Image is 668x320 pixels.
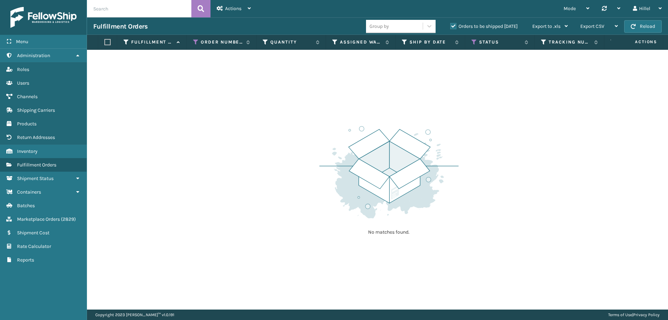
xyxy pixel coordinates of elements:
[17,162,56,168] span: Fulfillment Orders
[608,312,632,317] a: Terms of Use
[369,23,389,30] div: Group by
[613,36,661,48] span: Actions
[17,189,41,195] span: Containers
[17,203,35,209] span: Batches
[17,80,29,86] span: Users
[93,22,148,31] h3: Fulfillment Orders
[17,53,50,58] span: Administration
[10,7,77,28] img: logo
[16,39,28,45] span: Menu
[479,39,521,45] label: Status
[624,20,662,33] button: Reload
[95,310,174,320] p: Copyright 2023 [PERSON_NAME]™ v 1.0.191
[340,39,382,45] label: Assigned Warehouse
[201,39,243,45] label: Order Number
[17,94,38,100] span: Channels
[17,230,49,236] span: Shipment Cost
[17,148,38,154] span: Inventory
[17,257,34,263] span: Reports
[17,67,29,72] span: Roles
[409,39,452,45] label: Ship By Date
[225,6,241,11] span: Actions
[549,39,591,45] label: Tracking Number
[17,107,55,113] span: Shipping Carriers
[633,312,660,317] a: Privacy Policy
[17,134,55,140] span: Return Addresses
[17,243,51,249] span: Rate Calculator
[450,23,518,29] label: Orders to be shipped [DATE]
[131,39,173,45] label: Fulfillment Order Id
[580,23,604,29] span: Export CSV
[17,216,60,222] span: Marketplace Orders
[608,310,660,320] div: |
[270,39,312,45] label: Quantity
[61,216,76,222] span: ( 2829 )
[532,23,560,29] span: Export to .xls
[17,175,54,181] span: Shipment Status
[564,6,576,11] span: Mode
[17,121,37,127] span: Products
